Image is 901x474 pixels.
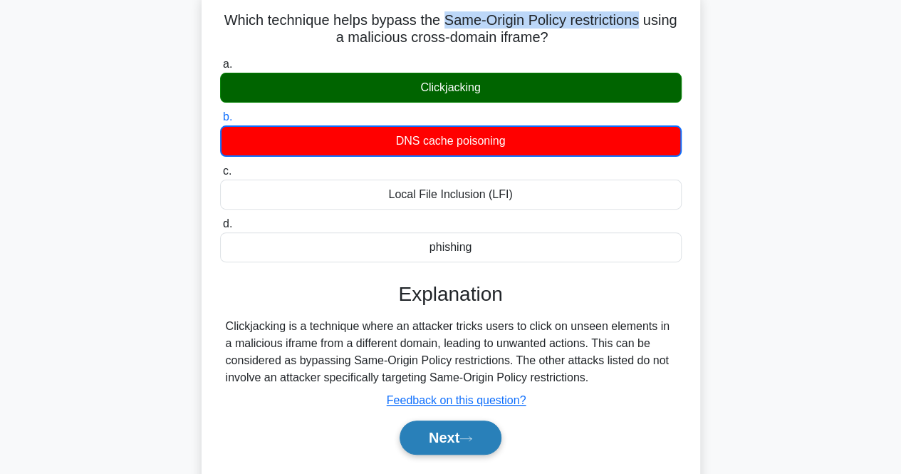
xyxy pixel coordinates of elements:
[220,73,682,103] div: Clickjacking
[223,58,232,70] span: a.
[387,394,526,406] a: Feedback on this question?
[220,180,682,210] div: Local File Inclusion (LFI)
[223,165,231,177] span: c.
[229,282,673,306] h3: Explanation
[226,318,676,386] div: Clickjacking is a technique where an attacker tricks users to click on unseen elements in a malic...
[219,11,683,47] h5: Which technique helps bypass the Same-Origin Policy restrictions using a malicious cross-domain i...
[223,217,232,230] span: d.
[220,125,682,157] div: DNS cache poisoning
[220,232,682,262] div: phishing
[400,421,501,455] button: Next
[223,110,232,123] span: b.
